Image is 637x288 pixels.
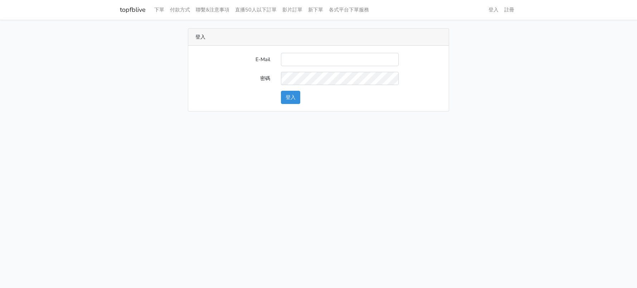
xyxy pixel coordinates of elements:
[188,29,449,46] div: 登入
[326,3,372,17] a: 各式平台下單服務
[190,53,276,66] label: E-Mail
[501,3,517,17] a: 註冊
[167,3,193,17] a: 付款方式
[151,3,167,17] a: 下單
[193,3,232,17] a: 聯繫&注意事項
[190,72,276,85] label: 密碼
[232,3,279,17] a: 直播50人以下訂單
[120,3,146,17] a: topfblive
[486,3,501,17] a: 登入
[305,3,326,17] a: 新下單
[279,3,305,17] a: 影片訂單
[281,91,300,104] button: 登入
